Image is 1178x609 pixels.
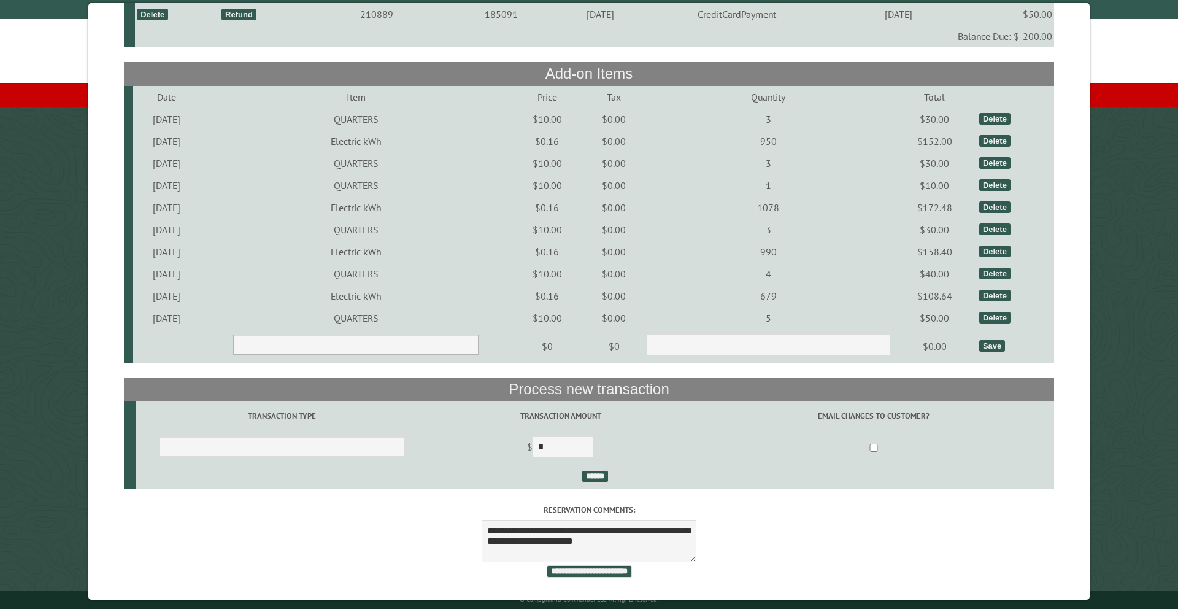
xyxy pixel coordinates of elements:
td: Date [133,86,201,108]
div: Delete [979,113,1011,125]
td: 185091 [441,3,563,25]
td: $30.00 [892,108,977,130]
td: $10.00 [510,263,583,285]
td: Tax [583,86,644,108]
th: Add-on Items [124,62,1055,85]
td: $0.00 [583,196,644,219]
td: $ [428,431,693,465]
div: Delete [979,223,1011,235]
td: [DATE] [133,152,201,174]
td: [DATE] [133,241,201,263]
small: © Campground Commander LLC. All rights reserved. [520,595,658,603]
td: [DATE] [133,307,201,329]
td: QUARTERS [201,219,510,241]
td: $50.00 [892,307,977,329]
div: Delete [979,312,1011,324]
td: [DATE] [133,196,201,219]
td: $30.00 [892,152,977,174]
td: 1078 [644,196,892,219]
td: QUARTERS [201,174,510,196]
td: $0.00 [583,307,644,329]
td: Electric kWh [201,241,510,263]
td: $10.00 [892,174,977,196]
td: QUARTERS [201,307,510,329]
td: 210889 [313,3,441,25]
div: Delete [979,246,1011,257]
td: [DATE] [562,3,637,25]
td: 3 [644,108,892,130]
td: QUARTERS [201,152,510,174]
td: $0 [510,329,583,363]
div: Delete [979,268,1011,279]
td: Electric kWh [201,130,510,152]
div: Save [979,340,1005,352]
td: $172.48 [892,196,977,219]
label: Transaction Amount [430,410,691,422]
td: $10.00 [510,307,583,329]
td: $50.00 [961,3,1054,25]
td: CreditCardPayment [638,3,836,25]
td: QUARTERS [201,108,510,130]
td: Electric kWh [201,196,510,219]
td: $0.16 [510,241,583,263]
td: $10.00 [510,108,583,130]
label: Email changes to customer? [695,410,1052,422]
td: $0.00 [583,285,644,307]
td: $10.00 [510,152,583,174]
td: Balance Due: $-200.00 [135,25,1054,47]
td: $108.64 [892,285,977,307]
td: Price [510,86,583,108]
td: $0.00 [583,130,644,152]
div: Delete [979,290,1011,301]
th: Process new transaction [124,378,1055,401]
td: $10.00 [510,174,583,196]
td: Item [201,86,510,108]
td: 3 [644,219,892,241]
td: 5 [644,307,892,329]
td: 679 [644,285,892,307]
div: Delete [979,135,1011,147]
td: $152.00 [892,130,977,152]
td: 1 [644,174,892,196]
td: $0.00 [583,152,644,174]
td: [DATE] [133,130,201,152]
td: QUARTERS [201,263,510,285]
td: [DATE] [133,263,201,285]
td: [DATE] [133,285,201,307]
td: 990 [644,241,892,263]
td: Quantity [644,86,892,108]
td: $0.16 [510,196,583,219]
td: $0.16 [510,130,583,152]
td: $0.00 [892,329,977,363]
td: $0.00 [583,174,644,196]
td: $0.16 [510,285,583,307]
td: $0.00 [583,263,644,285]
td: 950 [644,130,892,152]
td: [DATE] [133,174,201,196]
td: [DATE] [133,219,201,241]
div: Delete [979,179,1011,191]
td: $158.40 [892,241,977,263]
td: $0 [583,329,644,363]
div: Delete [979,157,1011,169]
td: [DATE] [133,108,201,130]
td: 3 [644,152,892,174]
td: Electric kWh [201,285,510,307]
td: $40.00 [892,263,977,285]
td: 4 [644,263,892,285]
div: Delete [137,9,168,20]
div: Refund [221,9,256,20]
td: $10.00 [510,219,583,241]
td: $0.00 [583,219,644,241]
td: $0.00 [583,241,644,263]
td: Total [892,86,977,108]
label: Transaction Type [138,410,426,422]
td: [DATE] [836,3,961,25]
div: Delete [979,201,1011,213]
td: $30.00 [892,219,977,241]
label: Reservation comments: [124,504,1055,516]
td: $0.00 [583,108,644,130]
